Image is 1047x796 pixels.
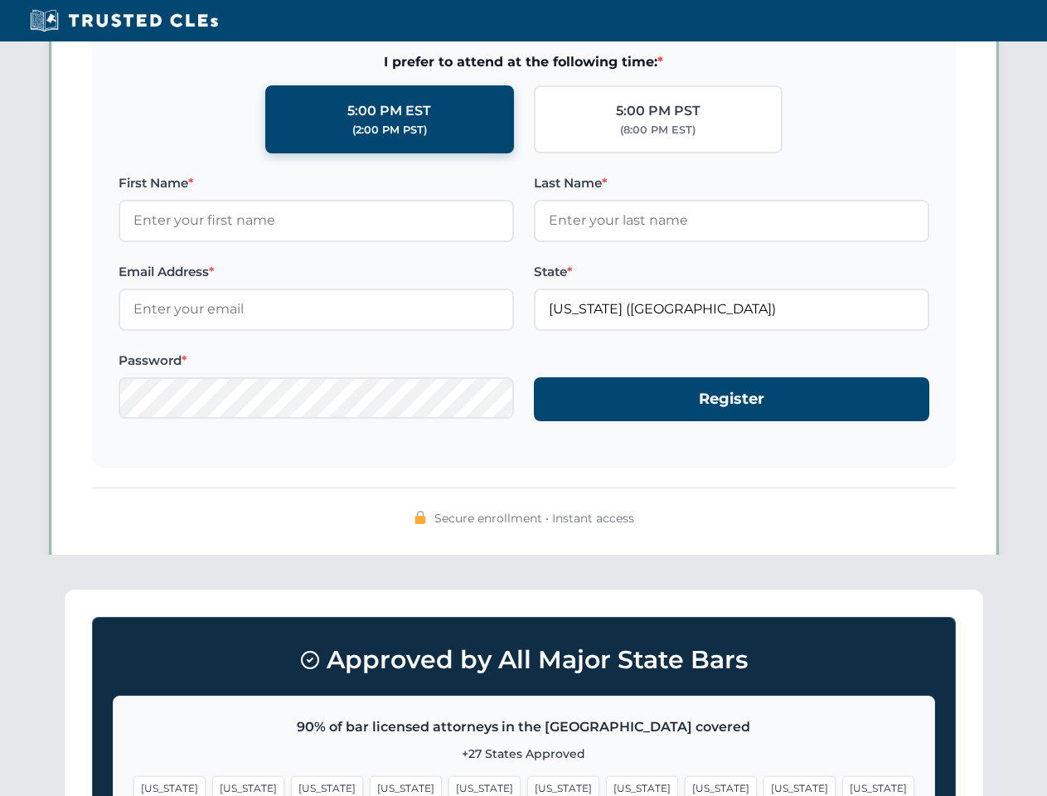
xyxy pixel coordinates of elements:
[534,377,929,421] button: Register
[534,262,929,282] label: State
[620,122,696,138] div: (8:00 PM EST)
[534,289,929,330] input: Florida (FL)
[434,509,634,527] span: Secure enrollment • Instant access
[119,200,514,241] input: Enter your first name
[352,122,427,138] div: (2:00 PM PST)
[534,173,929,193] label: Last Name
[133,745,914,763] p: +27 States Approved
[119,289,514,330] input: Enter your email
[133,716,914,738] p: 90% of bar licensed attorneys in the [GEOGRAPHIC_DATA] covered
[25,8,223,33] img: Trusted CLEs
[347,100,431,122] div: 5:00 PM EST
[113,638,935,682] h3: Approved by All Major State Bars
[119,262,514,282] label: Email Address
[119,351,514,371] label: Password
[616,100,700,122] div: 5:00 PM PST
[119,173,514,193] label: First Name
[119,51,929,73] span: I prefer to attend at the following time:
[534,200,929,241] input: Enter your last name
[414,511,427,524] img: 🔒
